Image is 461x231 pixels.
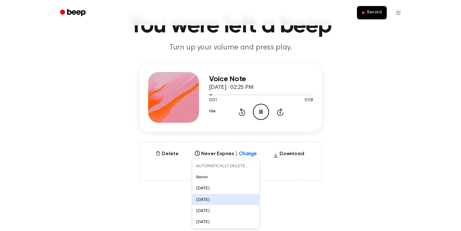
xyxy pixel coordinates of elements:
[305,97,313,104] span: 0:58
[391,5,406,20] button: Open menu
[192,216,259,227] div: [DATE]
[209,85,254,90] span: [DATE] · 02:25 PM
[56,7,91,19] a: Beep
[68,15,393,37] h1: You were left a beep
[192,160,259,171] div: AUTOMATICALLY DELETE...
[153,150,181,158] button: Delete
[192,182,259,194] div: [DATE]
[192,194,259,205] div: [DATE]
[357,6,386,19] button: Record
[209,97,217,104] span: 0:01
[192,171,259,182] div: Never
[209,106,215,117] button: 1.0x
[192,205,259,216] div: [DATE]
[367,10,381,16] span: Record
[271,150,307,160] button: Download
[109,43,352,53] p: Turn up your volume and press play.
[209,75,313,83] h3: Voice Note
